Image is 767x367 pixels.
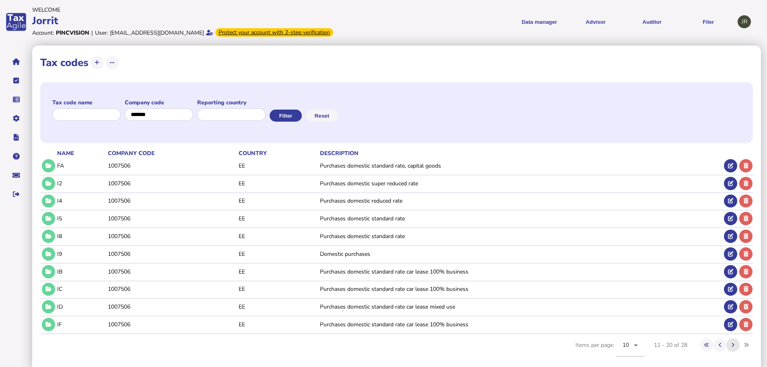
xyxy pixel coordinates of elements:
[318,263,723,280] td: Purchases domestic standard rate car lease 100% business
[724,247,737,261] button: Edit tax code
[56,149,106,158] th: Name
[514,12,565,32] button: Shows a dropdown of Data manager options
[237,193,318,209] td: EE
[32,6,381,14] div: Welcome
[318,149,723,158] th: Description
[32,14,381,28] div: Jorrit
[56,281,106,297] td: IC
[724,212,737,225] button: Edit tax code
[237,263,318,280] td: EE
[106,228,237,245] td: 1007506
[125,99,193,106] label: Company code
[318,175,723,191] td: Purchases domestic super reduced rate
[724,159,737,172] button: Edit tax code
[270,110,302,122] button: Filter
[42,265,55,278] button: Tax code details
[42,212,55,225] button: Tax code details
[56,263,106,280] td: IB
[683,12,734,32] button: Filer
[42,247,55,261] button: Tax code details
[56,158,106,174] td: FA
[8,72,25,89] button: Tasks
[56,299,106,315] td: ID
[237,316,318,333] td: EE
[56,175,106,191] td: I2
[318,316,723,333] td: Purchases domestic standard rate car lease 100% business
[52,99,121,106] label: Tax code name
[623,341,629,349] span: 10
[106,193,237,209] td: 1007506
[8,129,25,146] button: Developer hub links
[206,30,213,35] i: Email verified
[106,299,237,315] td: 1007506
[42,283,55,296] button: Tax code details
[42,159,55,172] button: Tax code details
[106,316,237,333] td: 1007506
[739,177,753,190] button: Delete tax code
[739,265,753,278] button: Delete tax code
[739,283,753,296] button: Delete tax code
[91,56,104,69] button: Add tax code
[385,12,734,32] menu: navigate products
[215,28,333,37] div: From Oct 1, 2025, 2-step verification will be required to login. Set it up now...
[318,228,723,245] td: Purchases domestic standard rate
[237,149,318,158] th: Country
[42,230,55,243] button: Tax code details
[106,149,237,158] th: Company code
[8,110,25,127] button: Manage settings
[724,283,737,296] button: Edit tax code
[739,300,753,313] button: Delete tax code
[740,338,753,352] button: Last page
[654,341,687,349] div: 11 - 20 of 28
[8,167,25,184] button: Raise a support ticket
[739,318,753,331] button: Delete tax code
[739,212,753,225] button: Delete tax code
[318,210,723,227] td: Purchases domestic standard rate
[237,175,318,191] td: EE
[42,300,55,313] button: Tax code details
[237,299,318,315] td: EE
[318,245,723,262] td: Domestic purchases
[237,228,318,245] td: EE
[56,316,106,333] td: IF
[318,299,723,315] td: Purchases domestic standard rate car lease mixed use
[8,91,25,108] button: Data manager
[56,245,106,262] td: I9
[237,210,318,227] td: EE
[739,247,753,261] button: Delete tax code
[106,263,237,280] td: 1007506
[570,12,621,32] button: Shows a dropdown of VAT Advisor options
[42,318,55,331] button: Tax code details
[13,100,20,100] i: Data manager
[91,29,93,37] div: |
[237,281,318,297] td: EE
[56,228,106,245] td: I8
[237,158,318,174] td: EE
[724,230,737,243] button: Edit tax code
[724,177,737,190] button: Edit tax code
[32,29,54,37] div: Account:
[724,265,737,278] button: Edit tax code
[616,334,644,365] mat-form-field: Change page size
[713,338,727,352] button: Previous page
[106,56,119,69] button: More options...
[318,158,723,174] td: Purchases domestic standard rate, capital goods
[40,56,89,70] h1: Tax codes
[106,210,237,227] td: 1007506
[700,338,713,352] button: First page
[318,281,723,297] td: Purchases domestic standard rate car lease 100% business
[42,195,55,208] button: Tax code details
[106,281,237,297] td: 1007506
[724,300,737,313] button: Edit tax code
[42,177,55,190] button: Tax code details
[237,245,318,262] td: EE
[575,334,644,365] div: Items per page:
[306,110,338,122] button: Reset
[738,15,751,29] div: Profile settings
[724,318,737,331] button: Edit tax code
[56,210,106,227] td: I5
[739,159,753,172] button: Delete tax code
[726,338,740,352] button: Next page
[110,29,204,37] div: [EMAIL_ADDRESS][DOMAIN_NAME]
[56,29,89,37] div: Pincvision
